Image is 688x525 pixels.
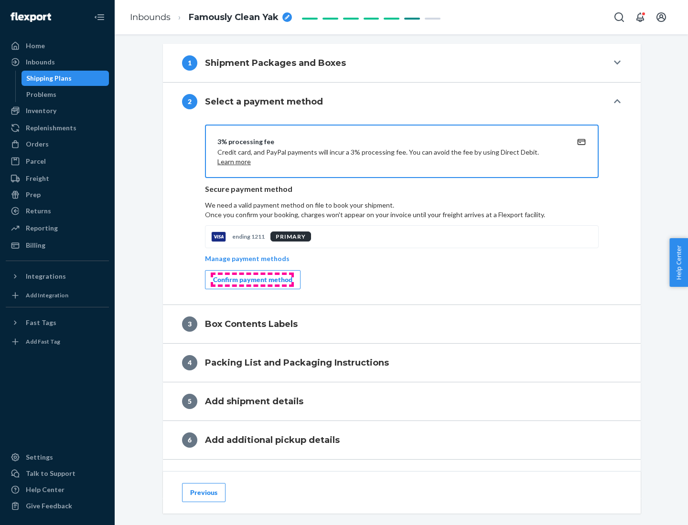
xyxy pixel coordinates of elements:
[26,90,56,99] div: Problems
[21,87,109,102] a: Problems
[205,357,389,369] h4: Packing List and Packaging Instructions
[205,95,323,108] h4: Select a payment method
[6,103,109,118] a: Inventory
[6,120,109,136] a: Replenishments
[182,394,197,409] div: 5
[90,8,109,27] button: Close Navigation
[26,501,72,511] div: Give Feedback
[6,482,109,497] a: Help Center
[270,231,311,241] div: PRIMARY
[6,315,109,330] button: Fast Tags
[205,270,301,289] button: Confirm payment method
[26,106,56,115] div: Inventory
[205,57,346,69] h4: Shipment Packages and Boxes
[6,238,109,253] a: Billing
[6,466,109,481] a: Talk to Support
[163,44,641,82] button: 1Shipment Packages and Boxes
[26,223,58,233] div: Reporting
[26,73,72,83] div: Shipping Plans
[26,469,75,478] div: Talk to Support
[6,136,109,152] a: Orders
[217,137,563,147] div: 3% processing fee
[163,382,641,420] button: 5Add shipment details
[205,395,303,408] h4: Add shipment details
[11,12,51,22] img: Flexport logo
[205,318,298,330] h4: Box Contents Labels
[6,154,109,169] a: Parcel
[163,460,641,498] button: 7Shipping Quote
[213,275,292,284] div: Confirm payment method
[26,123,76,133] div: Replenishments
[669,238,688,287] button: Help Center
[26,139,49,149] div: Orders
[26,241,45,250] div: Billing
[130,12,171,22] a: Inbounds
[6,220,109,236] a: Reporting
[6,203,109,219] a: Returns
[26,337,60,346] div: Add Fast Tag
[26,57,55,67] div: Inbounds
[163,344,641,382] button: 4Packing List and Packaging Instructions
[217,147,563,167] p: Credit card, and PayPal payments will incur a 3% processing fee. You can avoid the fee by using D...
[26,190,41,199] div: Prep
[610,8,629,27] button: Open Search Box
[26,272,66,281] div: Integrations
[652,8,671,27] button: Open account menu
[26,206,51,216] div: Returns
[6,187,109,202] a: Prep
[205,434,340,446] h4: Add additional pickup details
[182,483,226,502] button: Previous
[6,288,109,303] a: Add Integration
[189,11,279,24] span: Famously Clean Yak
[205,200,599,220] p: We need a valid payment method on file to book your shipment.
[122,3,300,31] ol: breadcrumbs
[26,41,45,51] div: Home
[182,355,197,370] div: 4
[217,157,251,167] button: Learn more
[26,157,46,166] div: Parcel
[205,254,290,263] p: Manage payment methods
[182,94,197,109] div: 2
[6,269,109,284] button: Integrations
[232,232,265,241] p: ending 1211
[6,38,109,53] a: Home
[182,432,197,448] div: 6
[182,316,197,332] div: 3
[21,71,109,86] a: Shipping Plans
[205,184,599,195] p: Secure payment method
[6,171,109,186] a: Freight
[26,174,49,183] div: Freight
[26,291,68,299] div: Add Integration
[6,54,109,70] a: Inbounds
[631,8,650,27] button: Open notifications
[26,318,56,327] div: Fast Tags
[26,485,64,494] div: Help Center
[163,305,641,343] button: 3Box Contents Labels
[182,55,197,71] div: 1
[6,498,109,514] button: Give Feedback
[6,450,109,465] a: Settings
[26,452,53,462] div: Settings
[163,421,641,459] button: 6Add additional pickup details
[163,83,641,121] button: 2Select a payment method
[205,210,599,220] p: Once you confirm your booking, charges won't appear on your invoice until your freight arrives at...
[6,334,109,349] a: Add Fast Tag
